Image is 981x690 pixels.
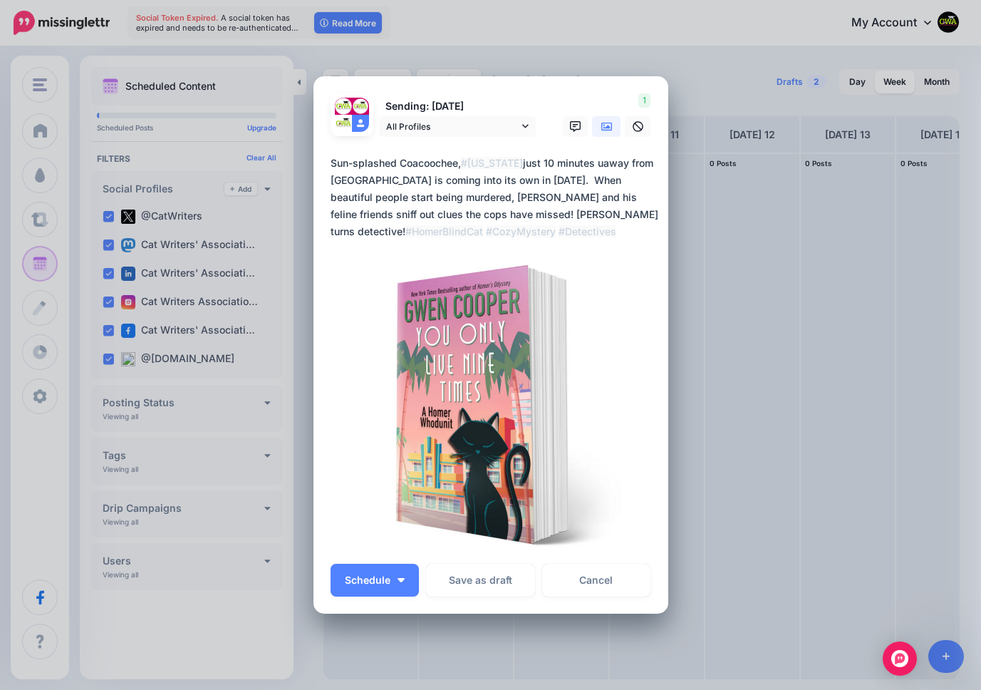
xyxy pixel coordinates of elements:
[331,564,419,597] button: Schedule
[883,642,917,676] div: Open Intercom Messenger
[426,564,535,597] button: Save as draft
[331,155,658,240] div: Sun-splashed Coacoochee, just 10 minutes uaway from [GEOGRAPHIC_DATA] is coming into its own in [...
[352,115,369,132] img: user_default_image.png
[638,93,650,108] span: 1
[335,115,352,132] img: 326279769_1240690483185035_8704348640003314294_n-bsa141107.png
[331,260,651,554] img: 2E825IOTOU1XOBI7JQXWBQQ0F1TDWI8T.png
[379,98,536,115] p: Sending: [DATE]
[379,116,536,137] a: All Profiles
[352,98,369,115] img: 45698106_333706100514846_7785613158785220608_n-bsa140427.jpg
[345,575,390,585] span: Schedule
[335,98,352,115] img: 1qlX9Brh-74720.jpg
[542,564,651,597] a: Cancel
[398,578,405,582] img: arrow-down-white.png
[386,119,519,134] span: All Profiles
